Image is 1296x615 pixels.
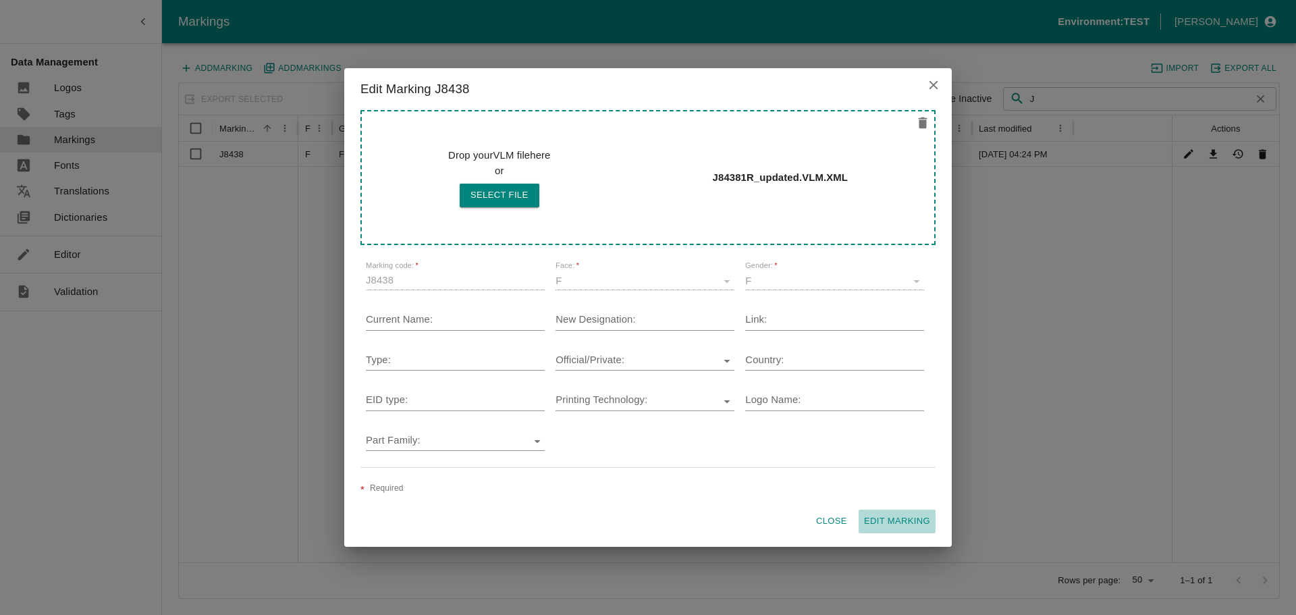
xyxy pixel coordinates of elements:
[910,110,936,136] button: Remove all files from dropzone
[745,261,778,271] label: Gender:
[556,261,579,271] label: Face:
[460,184,539,207] button: Drop yourVLM filehereorJ84381R_updated.VLM.XML
[718,393,736,410] button: Open
[529,433,546,450] button: Open
[448,163,550,178] p: or
[344,68,952,110] h2: Edit Marking J8438
[810,510,853,533] button: Close
[366,261,418,271] label: Marking code:
[370,482,404,496] p: Required
[448,148,550,163] p: Drop your VLM file here
[915,115,930,130] svg: Remove all files from dropzone
[859,510,936,533] button: Edit Marking
[921,72,946,98] button: close
[713,170,848,185] p: J84381R_updated.VLM.XML
[718,352,736,370] button: Open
